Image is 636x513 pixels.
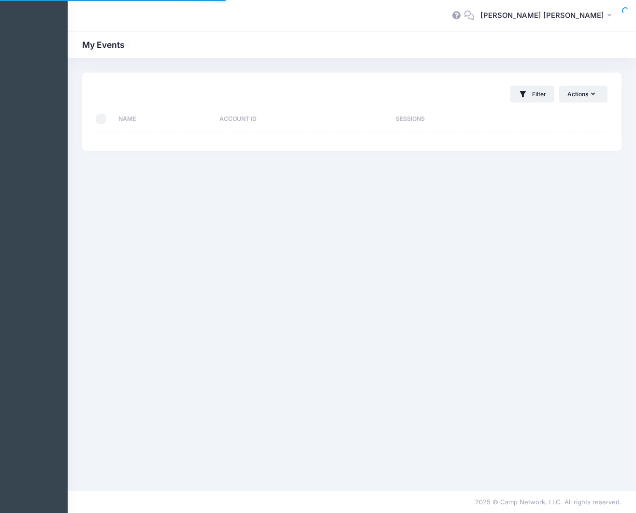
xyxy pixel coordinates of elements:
th: Sessions [391,106,536,132]
button: Filter [510,86,554,103]
h1: My Events [82,40,133,50]
th: Account ID [215,106,391,132]
span: [PERSON_NAME] [PERSON_NAME] [480,10,604,21]
span: 2025 © Camp Network, LLC. All rights reserved. [475,498,622,506]
button: [PERSON_NAME] [PERSON_NAME] [474,5,622,27]
button: Actions [559,86,607,102]
th: Name [114,106,215,132]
